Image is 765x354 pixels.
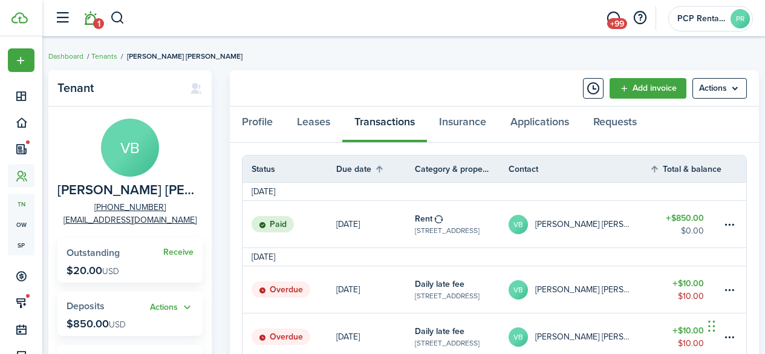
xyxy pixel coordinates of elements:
span: USD [109,318,126,331]
th: Status [243,163,336,175]
div: Drag [708,308,715,344]
a: Leases [285,107,342,143]
table-info-title: Rent [415,212,432,225]
span: [PERSON_NAME] [PERSON_NAME] [127,51,243,62]
a: Daily late fee[STREET_ADDRESS] [415,266,509,313]
p: [DATE] [336,283,360,296]
a: Dashboard [48,51,83,62]
a: Applications [498,107,581,143]
span: Vince Bill [57,183,197,198]
a: tn [8,194,34,214]
th: Category & property [415,163,509,175]
a: $10.00$10.00 [649,266,722,313]
table-amount-description: $10.00 [678,337,704,350]
a: Notifications [79,3,102,34]
table-profile-info-text: [PERSON_NAME] [PERSON_NAME] [535,285,631,295]
table-amount-title: $10.00 [672,324,704,337]
menu-btn: Actions [692,78,747,99]
table-subtitle: [STREET_ADDRESS] [415,225,480,236]
table-info-title: Daily late fee [415,278,464,290]
span: USD [102,265,119,278]
a: [DATE] [336,201,415,247]
button: Timeline [583,78,604,99]
a: Receive [163,247,194,257]
button: Actions [150,301,194,315]
iframe: Chat Widget [705,296,765,354]
p: $20.00 [67,264,119,277]
td: [DATE] [243,185,284,198]
button: Open menu [8,48,34,72]
a: VB[PERSON_NAME] [PERSON_NAME] [509,266,649,313]
a: Profile [230,107,285,143]
button: Open resource center [630,8,650,28]
a: Overdue [243,266,336,313]
a: Add invoice [610,78,686,99]
avatar-text: VB [509,215,528,234]
a: [EMAIL_ADDRESS][DOMAIN_NAME] [63,214,197,226]
panel-main-title: Tenant [57,81,178,95]
status: Paid [252,216,294,233]
img: TenantCloud [11,12,28,24]
p: [DATE] [336,330,360,343]
avatar-text: VB [509,327,528,347]
td: [DATE] [243,251,284,263]
status: Overdue [252,281,310,298]
a: Insurance [427,107,498,143]
span: Outstanding [67,246,120,260]
a: [PHONE_NUMBER] [94,201,166,214]
avatar-text: VB [509,280,528,300]
status: Overdue [252,329,310,346]
a: ow [8,214,34,235]
table-amount-title: $850.00 [666,212,704,225]
th: Sort [649,162,722,176]
button: Open menu [150,301,194,315]
span: +99 [607,18,627,29]
table-info-title: Daily late fee [415,325,464,338]
th: Contact [509,163,649,175]
avatar-text: PR [731,9,750,28]
table-amount-description: $0.00 [681,225,704,237]
a: Requests [581,107,649,143]
span: Deposits [67,299,105,313]
a: $850.00$0.00 [649,201,722,247]
a: sp [8,235,34,255]
button: Open menu [692,78,747,99]
table-amount-title: $10.00 [672,277,704,290]
span: PCP Rental Division [677,15,726,23]
table-profile-info-text: [PERSON_NAME] [PERSON_NAME] [535,332,631,342]
button: Search [110,8,125,28]
table-subtitle: [STREET_ADDRESS] [415,338,480,349]
p: $850.00 [67,318,126,330]
a: Messaging [602,3,625,34]
a: Tenants [91,51,117,62]
a: Paid [243,201,336,247]
p: [DATE] [336,218,360,231]
avatar-text: VB [101,119,159,177]
a: Rent[STREET_ADDRESS] [415,201,509,247]
table-profile-info-text: [PERSON_NAME] [PERSON_NAME] [535,220,631,229]
a: [DATE] [336,266,415,313]
th: Sort [336,162,415,176]
table-subtitle: [STREET_ADDRESS] [415,290,480,301]
table-amount-description: $10.00 [678,290,704,303]
span: 1 [93,18,104,29]
button: Open sidebar [51,7,74,30]
a: VB[PERSON_NAME] [PERSON_NAME] [509,201,649,247]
